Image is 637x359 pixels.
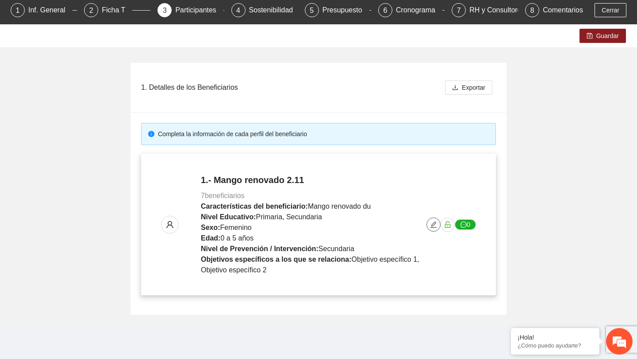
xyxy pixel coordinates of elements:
span: message [460,222,467,229]
strong: Características del beneficiario: [201,202,308,210]
div: Sostenibilidad [249,3,300,17]
span: Femenino [220,224,252,231]
button: edit [426,218,441,232]
div: Cronograma [396,3,442,17]
span: download [452,84,458,92]
div: Minimizar ventana de chat en vivo [145,4,166,26]
span: user [161,221,178,229]
span: 6 [383,7,387,14]
div: 3Participantes [157,3,224,17]
div: 5Presupuesto [305,3,371,17]
span: info-circle [148,131,154,137]
button: message0 [455,219,476,230]
span: 0 a 5 años [220,234,253,242]
span: 1 [16,7,20,14]
div: 4Sostenibilidad [231,3,298,17]
div: 1. Detalles de los Beneficiarios [141,75,441,100]
strong: Sexo: [201,224,220,231]
div: 6Cronograma [378,3,445,17]
strong: Objetivos específicos a los que se relaciona: [201,256,352,263]
span: Cerrar [602,5,619,15]
div: 2Ficha T [84,3,150,17]
div: 7RH y Consultores [452,3,518,17]
strong: Edad: [201,234,220,242]
button: Cerrar [595,3,626,17]
span: 8 [530,7,534,14]
button: user [161,216,179,233]
span: 7 [457,7,461,14]
span: 7 beneficiarios [201,192,245,199]
span: 5 [310,7,314,14]
div: Comentarios [543,3,583,17]
div: RH y Consultores [469,3,532,17]
span: Secundaria [318,245,354,252]
div: Inf. General [28,3,73,17]
div: 1Inf. General [11,3,77,17]
span: Primaria, Secundaria [256,213,322,221]
div: Presupuesto [322,3,369,17]
textarea: Escriba su mensaje y pulse “Intro” [4,241,169,272]
span: 3 [163,7,167,14]
span: Guardar [596,31,619,41]
button: saveGuardar [579,29,626,43]
span: save [587,33,593,40]
span: unlock [441,221,454,228]
p: ¿Cómo puedo ayudarte? [518,342,593,349]
span: edit [427,221,440,228]
div: Participantes [175,3,223,17]
strong: Nivel de Prevención / Intervención: [201,245,318,252]
strong: Nivel Educativo: [201,213,256,221]
button: downloadExportar [445,80,492,95]
div: 8Comentarios [525,3,583,17]
span: 4 [236,7,240,14]
span: Estamos en línea. [51,118,122,207]
span: 2 [89,7,93,14]
div: Chatee con nosotros ahora [46,45,149,57]
span: Exportar [462,83,485,92]
h4: 1.- Mango renovado 2.11 [201,174,426,186]
div: Ficha T [102,3,132,17]
div: ¡Hola! [518,334,593,341]
div: Completa la información de cada perfil del beneficiario [158,129,489,139]
span: Mango renovado du [308,202,371,210]
button: unlock [441,218,455,232]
